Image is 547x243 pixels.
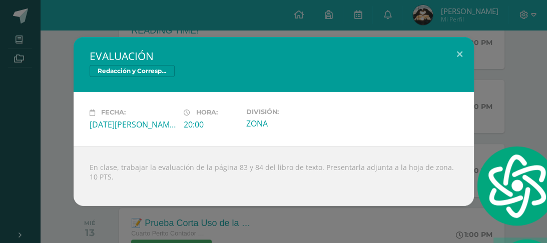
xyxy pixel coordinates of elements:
span: Hora: [196,109,218,116]
span: Redacción y Correspondencia Mercantil [90,65,175,77]
div: En clase, trabajar la evaluación de la página 83 y 84 del libro de texto. Presentarla adjunta a l... [74,146,474,206]
h2: EVALUACIÓN [90,49,458,63]
label: División: [246,108,332,115]
div: [DATE][PERSON_NAME] [90,119,176,130]
div: 20:00 [184,119,238,130]
div: ZONA [246,118,332,129]
span: Fecha: [101,109,126,116]
button: Close (Esc) [445,37,474,71]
